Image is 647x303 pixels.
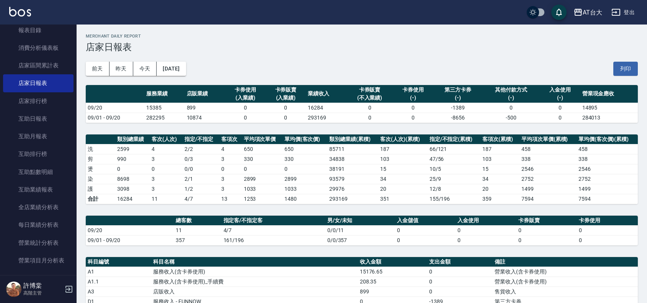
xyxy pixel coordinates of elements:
td: 0 [456,235,516,245]
th: 客次(人次)(累積) [378,134,428,144]
td: 15385 [144,103,185,113]
td: 0 [395,235,456,245]
a: 營業統計分析表 [3,234,74,252]
td: 14895 [580,103,638,113]
td: 1499 [520,184,577,194]
a: 報表目錄 [3,21,74,39]
a: 店家排行榜 [3,92,74,110]
td: 25 / 9 [428,174,481,184]
td: -8656 [433,113,482,123]
td: 155/196 [428,194,481,204]
a: 互助業績報表 [3,181,74,198]
td: 0 [219,164,242,174]
th: 總客數 [174,216,222,226]
td: 650 [283,144,327,154]
button: 前天 [86,62,109,76]
div: (-) [395,94,431,102]
td: 0/0/357 [325,235,395,245]
td: 0 [577,225,638,235]
th: 男/女/未知 [325,216,395,226]
td: 1253 [242,194,283,204]
td: 187 [378,144,428,154]
td: 0 [150,164,183,174]
td: 09/01 - 09/20 [86,113,144,123]
td: 8698 [115,174,150,184]
td: 0 [427,277,493,287]
td: 服務收入(含卡券使用) [151,267,358,277]
td: 3098 [115,184,150,194]
td: 458 [520,144,577,154]
td: 0 [540,103,580,113]
th: 平均項次單價(累積) [520,134,577,144]
td: 4/7 [183,194,219,204]
button: [DATE] [157,62,186,76]
th: 入金儲值 [395,216,456,226]
th: 卡券販賣 [516,216,577,226]
a: 每日業績分析表 [3,216,74,234]
th: 科目編號 [86,257,151,267]
td: 12 / 8 [428,184,481,194]
td: 0/0/11 [325,225,395,235]
div: (-) [542,94,578,102]
td: 0 [242,164,283,174]
td: 0 [395,225,456,235]
button: 昨天 [109,62,133,76]
div: (入業績) [268,94,304,102]
h3: 店家日報表 [86,42,638,52]
th: 支出金額 [427,257,493,267]
div: 卡券販賣 [268,86,304,94]
td: 103 [480,154,520,164]
td: 洗 [86,144,115,154]
th: 服務業績 [144,85,185,103]
td: 染 [86,174,115,184]
p: 高階主管 [23,290,62,296]
td: 護 [86,184,115,194]
td: 7594 [520,194,577,204]
td: 899 [185,103,225,113]
td: 0 / 0 [183,164,219,174]
td: 330 [242,154,283,164]
th: 店販業績 [185,85,225,103]
button: 列印 [613,62,638,76]
td: 650 [242,144,283,154]
div: (-) [435,94,480,102]
td: 4 [150,144,183,154]
td: 458 [577,144,638,154]
th: 備註 [493,257,638,267]
td: 0 [427,267,493,277]
td: 0 [516,225,577,235]
div: 第三方卡券 [435,86,480,94]
td: 282295 [144,113,185,123]
td: 服務收入(含卡券使用)_手續費 [151,277,358,287]
div: (-) [484,94,538,102]
th: 業績收入 [306,85,346,103]
td: 85711 [327,144,378,154]
div: 卡券使用 [227,86,264,94]
td: 3 [150,154,183,164]
td: 0 [456,225,516,235]
td: 3 [150,184,183,194]
td: 燙 [86,164,115,174]
th: 客項次 [219,134,242,144]
td: 剪 [86,154,115,164]
td: 10874 [185,113,225,123]
div: 其他付款方式 [484,86,538,94]
td: 13 [219,194,242,204]
td: 15 [480,164,520,174]
td: 47 / 56 [428,154,481,164]
a: 互助日報表 [3,110,74,128]
td: 7594 [577,194,638,204]
td: 3 [150,174,183,184]
td: 0 [427,287,493,296]
td: 1480 [283,194,327,204]
a: 設計師業績表 [3,269,74,287]
td: -1389 [433,103,482,113]
td: 16284 [115,194,150,204]
td: A1 [86,267,151,277]
td: 3 [219,184,242,194]
td: 1033 [283,184,327,194]
td: 15176.65 [358,267,427,277]
table: a dense table [86,134,638,204]
td: 38191 [327,164,378,174]
td: A1.1 [86,277,151,287]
